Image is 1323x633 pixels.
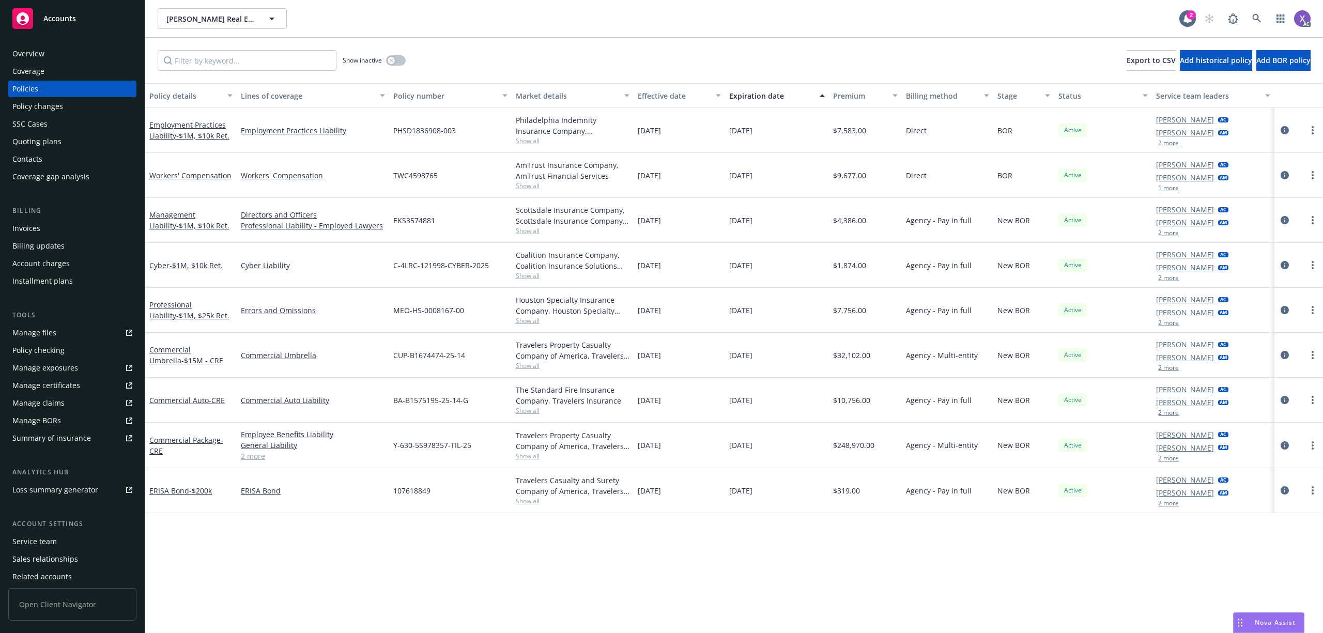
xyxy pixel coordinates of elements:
span: Show all [516,497,629,505]
a: Workers' Compensation [241,170,385,181]
div: 2 [1187,10,1196,20]
span: $10,756.00 [833,395,870,406]
div: Market details [516,90,618,101]
div: Quoting plans [12,133,61,150]
a: ERISA Bond [149,486,212,496]
div: Analytics hub [8,467,136,477]
a: Manage certificates [8,377,136,394]
a: Commercial Umbrella [149,345,223,365]
div: Travelers Casualty and Surety Company of America, Travelers Insurance [516,475,629,497]
a: Policies [8,81,136,97]
a: Manage BORs [8,412,136,429]
a: Employment Practices Liability [149,120,229,141]
a: Loss summary generator [8,482,136,498]
div: Billing [8,206,136,216]
a: Related accounts [8,568,136,585]
a: [PERSON_NAME] [1156,172,1214,183]
a: [PERSON_NAME] [1156,262,1214,273]
a: more [1306,214,1319,226]
span: TWC4598765 [393,170,438,181]
a: Commercial Umbrella [241,350,385,361]
a: [PERSON_NAME] [1156,127,1214,138]
a: Workers' Compensation [149,171,232,180]
span: [DATE] [638,170,661,181]
span: New BOR [997,395,1030,406]
span: Export to CSV [1127,55,1176,65]
div: Travelers Property Casualty Company of America, Travelers Insurance [516,339,629,361]
div: Coverage [12,63,44,80]
span: - $15M - CRE [181,356,223,365]
a: Employee Benefits Liability [241,429,385,440]
a: Report a Bug [1223,8,1243,29]
span: Active [1063,486,1083,495]
button: 2 more [1158,365,1179,371]
span: $319.00 [833,485,860,496]
a: Errors and Omissions [241,305,385,316]
div: Status [1058,90,1136,101]
span: [DATE] [638,350,661,361]
a: more [1306,484,1319,497]
div: Policy details [149,90,221,101]
div: Manage certificates [12,377,80,394]
div: SSC Cases [12,116,48,132]
span: New BOR [997,260,1030,271]
span: - $1M, $25k Ret. [176,311,229,320]
div: Houston Specialty Insurance Company, Houston Specialty Insurance Company, Amwins [516,295,629,316]
a: Commercial Auto Liability [241,395,385,406]
a: circleInformation [1279,259,1291,271]
span: Show all [516,452,629,460]
a: Professional Liability - Employed Lawyers [241,220,385,231]
span: [DATE] [729,485,752,496]
span: [DATE] [638,305,661,316]
div: Policy checking [12,342,65,359]
button: 2 more [1158,275,1179,281]
a: Commercial Package [149,435,223,456]
a: Employment Practices Liability [241,125,385,136]
a: Contacts [8,151,136,167]
a: [PERSON_NAME] [1156,384,1214,395]
div: Expiration date [729,90,813,101]
a: [PERSON_NAME] [1156,339,1214,350]
span: $1,874.00 [833,260,866,271]
div: Manage BORs [12,412,61,429]
span: Active [1063,305,1083,315]
span: [DATE] [729,260,752,271]
a: Manage exposures [8,360,136,376]
button: Market details [512,83,634,108]
a: Policy checking [8,342,136,359]
span: [DATE] [638,125,661,136]
span: Show all [516,361,629,370]
span: Direct [906,125,927,136]
span: Active [1063,126,1083,135]
button: Policy details [145,83,237,108]
span: Show inactive [343,56,382,65]
span: [DATE] [729,125,752,136]
div: Related accounts [12,568,72,585]
a: Service team [8,533,136,550]
div: Loss summary generator [12,482,98,498]
span: [DATE] [638,485,661,496]
div: Billing method [906,90,978,101]
div: Policies [12,81,38,97]
a: Policy changes [8,98,136,115]
button: 2 more [1158,320,1179,326]
span: $4,386.00 [833,215,866,226]
a: more [1306,304,1319,316]
span: [PERSON_NAME] Real Estate Services, LLC [166,13,256,24]
span: Y-630-5S978357-TIL-25 [393,440,471,451]
div: Policy number [393,90,496,101]
a: Summary of insurance [8,430,136,446]
div: Summary of insurance [12,430,91,446]
div: Lines of coverage [241,90,374,101]
span: Show all [516,406,629,415]
a: SSC Cases [8,116,136,132]
span: BA-B1575195-25-14-G [393,395,468,406]
div: Tools [8,310,136,320]
a: circleInformation [1279,394,1291,406]
a: more [1306,124,1319,136]
span: Agency - Pay in full [906,485,972,496]
span: Active [1063,171,1083,180]
a: circleInformation [1279,484,1291,497]
span: PHSD1836908-003 [393,125,456,136]
span: [DATE] [729,395,752,406]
